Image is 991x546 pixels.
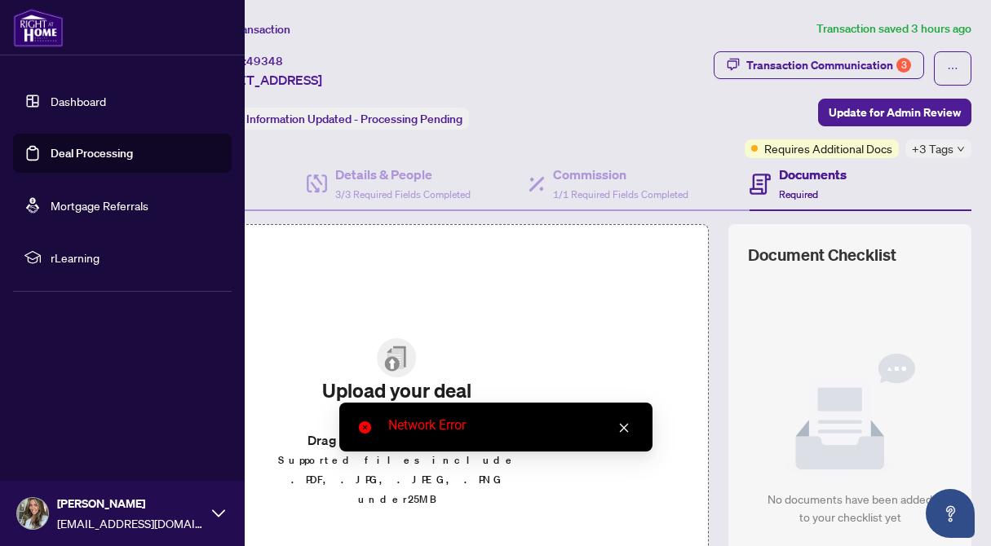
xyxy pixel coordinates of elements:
[57,514,204,532] span: [EMAIL_ADDRESS][DOMAIN_NAME]
[553,188,688,200] span: 1/1 Required Fields Completed
[335,188,471,200] span: 3/3 Required Fields Completed
[51,198,148,213] a: Mortgage Referrals
[896,58,911,73] div: 3
[779,165,847,184] h4: Documents
[202,70,322,90] span: [STREET_ADDRESS]
[17,498,48,529] img: Profile Icon
[388,416,633,435] div: Network Error
[51,94,106,108] a: Dashboard
[926,489,975,538] button: Open asap
[746,52,911,78] div: Transaction Communication
[912,139,953,158] span: +3 Tags
[748,244,896,266] span: Document Checklist
[818,99,971,126] button: Update for Admin Review
[359,421,371,434] span: close-circle
[714,51,924,79] button: Transaction Communication3
[553,165,688,184] h4: Commission
[615,419,633,437] a: Close
[618,422,630,434] span: close
[957,145,965,153] span: down
[274,377,520,429] h2: Upload your deal documents
[274,451,520,509] p: Supported files include .PDF, .JPG, .JPEG, .PNG under 25 MB
[57,495,204,513] span: [PERSON_NAME]
[779,188,818,200] span: Required
[51,249,220,266] span: rLearning
[761,491,939,526] div: No documents have been added to your checklist yet
[51,146,133,161] a: Deal Processing
[829,99,961,125] span: Update for Admin Review
[246,112,462,126] span: Information Updated - Processing Pending
[261,325,533,522] span: File UploadUpload your deal documentsDrag & Drop orUpload FormsSupported files include .PDF, .JPG...
[947,63,958,74] span: ellipsis
[13,8,64,47] img: logo
[816,20,971,38] article: Transaction saved 3 hours ago
[785,354,915,478] img: Null State Icon
[378,338,417,377] img: File Upload
[202,108,469,130] div: Status:
[307,429,487,451] span: Drag & Drop or
[335,165,471,184] h4: Details & People
[246,54,283,68] span: 49348
[764,139,892,157] span: Requires Additional Docs
[203,22,290,37] span: View Transaction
